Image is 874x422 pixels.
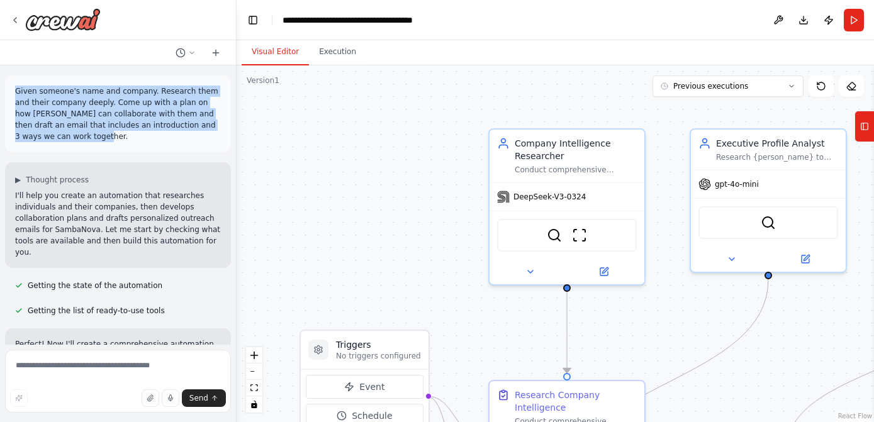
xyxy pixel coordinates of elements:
p: Perfect! Now I'll create a comprehensive automation that researches individuals and companies, th... [15,338,221,395]
button: toggle interactivity [246,396,262,413]
button: ▶Thought process [15,175,89,185]
img: SerplyWebSearchTool [761,215,776,230]
div: Research {person_name} to understand their professional background, current role, expertise areas... [716,152,838,162]
button: Hide left sidebar [244,11,262,29]
p: Given someone's name and company. Research them and their company deeply. Come up with a plan on ... [15,86,221,142]
button: zoom in [246,347,262,364]
div: Company Intelligence ResearcherConduct comprehensive research on {company_name} to understand the... [488,128,646,286]
button: Visual Editor [242,39,309,65]
img: SerplyWebSearchTool [547,228,562,243]
div: Company Intelligence Researcher [515,137,637,162]
span: Schedule [352,409,392,422]
button: Event [306,375,423,399]
button: Send [182,389,226,407]
g: Edge from 3c6901dd-7b17-4734-a3b5-a76eceab3a0d to 0f82bd39-509f-4c80-a587-9e1c3278eddb [561,292,573,373]
span: Getting the state of the automation [28,280,162,291]
button: Upload files [142,389,159,407]
span: Send [189,393,208,403]
div: React Flow controls [246,347,262,413]
p: No triggers configured [336,351,421,361]
div: Research Company Intelligence [515,389,637,414]
img: Logo [25,8,101,31]
button: Start a new chat [206,45,226,60]
span: gpt-4o-mini [715,179,759,189]
span: Previous executions [673,81,748,91]
button: fit view [246,380,262,396]
span: Event [359,380,384,393]
button: zoom out [246,364,262,380]
span: DeepSeek-V3-0324 [513,192,586,202]
span: Thought process [26,175,89,185]
div: Version 1 [247,75,279,86]
p: I'll help you create an automation that researches individuals and their companies, then develops... [15,190,221,258]
button: Improve this prompt [10,389,28,407]
button: Previous executions [653,75,804,97]
button: Open in side panel [770,252,841,267]
nav: breadcrumb [283,14,471,26]
a: React Flow attribution [838,413,872,419]
button: Click to speak your automation idea [162,389,179,407]
div: Conduct comprehensive research on {company_name} to understand their business model, technology s... [515,165,637,175]
button: Switch to previous chat [171,45,201,60]
h3: Triggers [336,338,421,351]
button: Open in side panel [568,264,639,279]
span: ▶ [15,175,21,185]
div: Executive Profile Analyst [716,137,838,150]
div: Executive Profile AnalystResearch {person_name} to understand their professional background, curr... [690,128,847,273]
button: Execution [309,39,366,65]
span: Getting the list of ready-to-use tools [28,306,165,316]
img: ScrapeWebsiteTool [572,228,587,243]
